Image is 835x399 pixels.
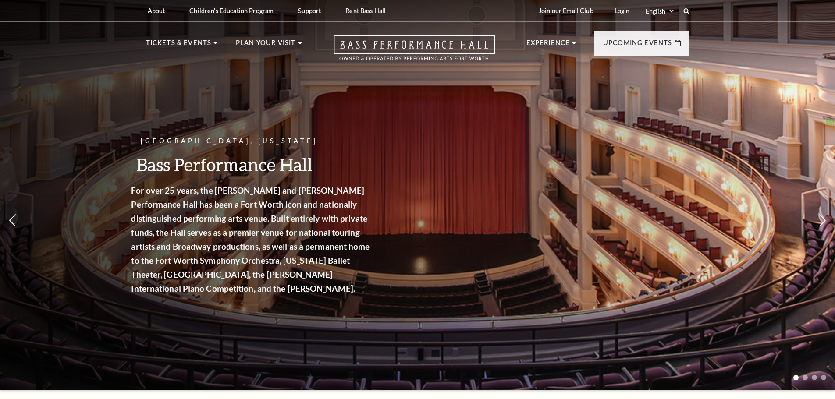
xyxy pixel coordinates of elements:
p: About [148,7,165,14]
h3: Bass Performance Hall [142,153,384,176]
p: Rent Bass Hall [345,7,386,14]
p: Experience [526,38,570,53]
p: Plan Your Visit [236,38,296,53]
p: Upcoming Events [603,38,672,53]
p: Tickets & Events [146,38,212,53]
p: Children's Education Program [189,7,274,14]
select: Select: [644,7,675,15]
strong: For over 25 years, the [PERSON_NAME] and [PERSON_NAME] Performance Hall has been a Fort Worth ico... [142,185,381,293]
p: Support [298,7,321,14]
p: [GEOGRAPHIC_DATA], [US_STATE] [142,136,384,147]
